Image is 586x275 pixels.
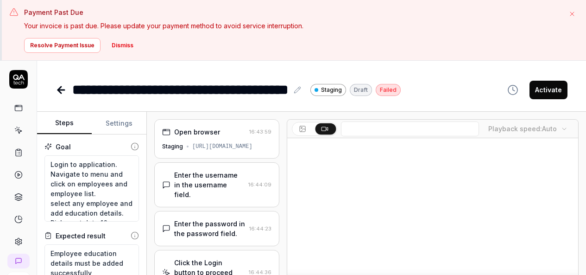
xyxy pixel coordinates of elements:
[106,38,139,53] button: Dismiss
[502,81,524,99] button: View version history
[56,142,71,152] div: Goal
[174,127,220,137] div: Open browser
[376,84,401,96] div: Failed
[192,142,252,151] div: [URL][DOMAIN_NAME]
[24,21,560,31] p: Your invoice is past due. Please update your payment method to avoid service interruption.
[488,124,557,134] div: Playback speed:
[174,219,246,238] div: Enter the password in the password field.
[56,231,106,241] div: Expected result
[24,38,101,53] button: Resolve Payment Issue
[248,181,271,188] time: 16:44:09
[350,84,372,96] div: Draft
[7,254,30,269] a: New conversation
[249,225,271,232] time: 16:44:23
[529,81,567,99] button: Activate
[162,142,183,151] div: Staging
[37,112,92,134] button: Steps
[249,128,271,135] time: 16:43:59
[310,83,346,96] a: Staging
[24,7,560,17] h3: Payment Past Due
[174,170,245,199] div: Enter the username in the username field.
[321,86,342,94] span: Staging
[92,112,146,134] button: Settings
